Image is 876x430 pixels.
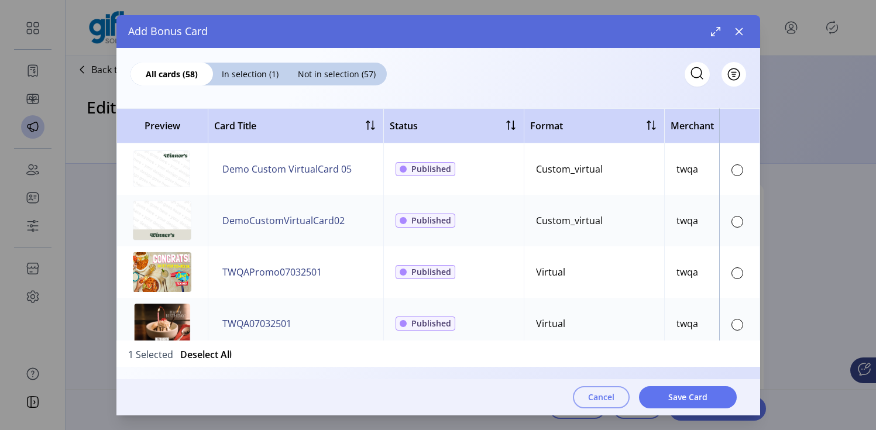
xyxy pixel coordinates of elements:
[536,214,603,228] div: Custom_virtual
[213,63,287,85] div: In selection (1)
[133,149,191,189] img: preview
[722,62,746,87] button: Filter Button
[123,119,202,133] span: Preview
[668,391,707,403] span: Save Card
[411,163,451,175] span: Published
[130,68,213,80] span: All cards (58)
[222,162,352,176] span: Demo Custom VirtualCard 05
[222,214,345,228] span: DemoCustomVirtualCard02
[222,265,322,279] span: TWQAPromo07032501
[639,386,737,408] button: Save Card
[128,23,208,39] span: Add Bonus Card
[220,211,347,230] button: DemoCustomVirtualCard02
[128,348,173,360] span: 1 Selected
[133,252,191,292] img: preview
[588,391,614,403] span: Cancel
[287,68,387,80] span: Not in selection (57)
[671,119,714,133] span: Merchant
[411,317,451,329] span: Published
[220,160,354,178] button: Demo Custom VirtualCard 05
[411,266,451,278] span: Published
[536,162,603,176] div: Custom_virtual
[390,119,418,133] div: Status
[676,265,698,279] div: twqa
[530,119,563,133] span: Format
[676,214,698,228] div: twqa
[214,119,256,133] span: Card Title
[220,263,324,281] button: TWQAPromo07032501
[676,317,698,331] div: twqa
[213,68,287,80] span: In selection (1)
[676,162,698,176] div: twqa
[411,214,451,226] span: Published
[706,22,725,41] button: Maximize
[536,317,565,331] div: Virtual
[222,317,291,331] span: TWQA07032501
[220,314,294,333] button: TWQA07032501
[133,201,191,240] img: preview
[536,265,565,279] div: Virtual
[287,63,387,85] div: Not in selection (57)
[133,304,191,343] img: preview
[180,348,232,362] button: Deselect All
[130,63,213,85] div: All cards (58)
[573,386,630,408] button: Cancel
